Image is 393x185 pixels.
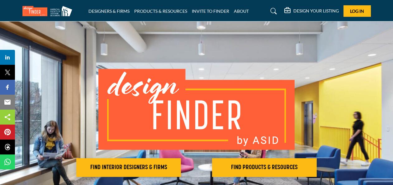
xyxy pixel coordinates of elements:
[212,158,317,177] button: FIND PRODUCTS & RESOURCES
[350,8,364,14] span: Log In
[98,69,295,150] img: image
[284,7,339,15] div: DESIGN YOUR LISTING
[76,158,181,177] button: FIND INTERIOR DESIGNERS & FIRMS
[88,8,130,14] a: DESIGNERS & FIRMS
[343,5,371,17] button: Log In
[234,8,249,14] a: ABOUT
[264,6,281,16] a: Search
[192,8,229,14] a: INVITE TO FINDER
[78,164,179,171] h2: FIND INTERIOR DESIGNERS & FIRMS
[22,6,75,16] img: Site Logo
[214,164,315,171] h2: FIND PRODUCTS & RESOURCES
[134,8,187,14] a: PRODUCTS & RESOURCES
[293,8,339,14] h5: DESIGN YOUR LISTING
